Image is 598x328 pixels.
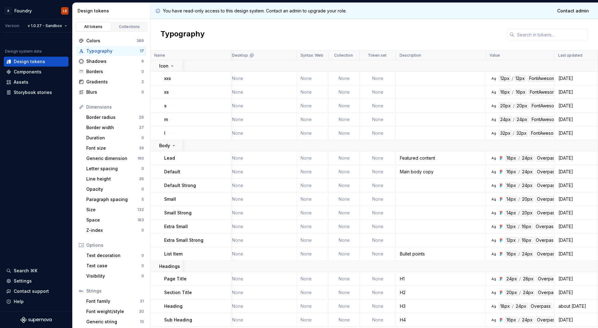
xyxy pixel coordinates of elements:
a: Font size39 [84,143,146,153]
td: None [228,126,297,140]
div: 0 [141,69,144,74]
div: 16px [514,89,527,96]
p: xs [164,89,169,95]
div: 0 [141,228,144,233]
td: None [329,206,360,220]
p: Body [159,143,170,149]
div: 16px [505,182,518,189]
div: Ag [491,117,496,122]
div: 17 [140,49,144,54]
div: Ag [491,183,496,188]
div: Options [86,242,144,248]
div: 183 [137,218,144,223]
div: Design tokens [78,8,148,14]
td: None [360,192,396,206]
div: 16px [499,89,511,96]
div: Text case [86,263,141,269]
div: / [512,89,514,96]
div: Ag [491,169,496,174]
div: Main body copy [396,169,485,175]
td: None [297,99,329,113]
div: 26 [139,115,144,120]
div: 389 [136,38,144,43]
td: None [228,299,297,313]
td: None [297,206,329,220]
div: Overpass [535,155,558,162]
div: Line height [86,176,139,182]
td: None [297,286,329,299]
div: A [4,7,12,15]
a: Shadows6 [76,56,146,66]
div: Storybook stories [14,89,52,96]
div: Overpass [535,251,558,257]
div: Text decoration [86,252,141,259]
div: 12px [505,237,517,244]
div: 20px [520,196,534,203]
div: / [512,75,513,82]
td: None [360,85,396,99]
div: Ag [491,210,496,215]
td: None [297,179,329,192]
a: Size132 [84,205,146,215]
div: / [518,223,520,230]
td: None [360,220,396,233]
div: 24px [499,116,512,123]
div: 24px [521,289,535,296]
td: None [297,113,329,126]
td: None [329,192,360,206]
p: Collection [334,53,353,58]
p: You have read-only access to this design system. Contact an admin to upgrade your role. [163,8,347,14]
div: Generic string [86,319,140,325]
div: [DATE] [555,289,597,296]
div: Components [14,69,41,75]
p: m [164,116,168,123]
div: Font size [86,145,139,151]
div: All tokens [78,24,109,29]
td: None [360,72,396,85]
a: Contact admin [553,5,593,16]
div: / [512,303,514,310]
button: Search ⌘K [4,266,69,276]
div: 5 [141,197,144,202]
p: Section Title [164,289,192,296]
a: Supernova Logo [21,317,52,323]
div: 0 [141,253,144,258]
div: Overpass [535,196,558,203]
a: Duration0 [84,133,146,143]
td: None [297,220,329,233]
td: None [329,247,360,261]
div: 20px [505,289,519,296]
p: Description [400,53,421,58]
p: Default [164,169,180,175]
div: [DATE] [555,89,597,95]
p: Headings [159,263,180,269]
div: / [518,209,520,216]
div: [DATE] [555,75,597,82]
div: 24px [515,116,529,123]
div: Collections [114,24,145,29]
div: FontAwesome6Pro [530,116,572,123]
div: [DATE] [555,155,597,161]
div: Overpass [529,303,552,310]
div: 39 [139,146,144,151]
div: / [519,275,521,282]
span: v 1.0.27 - Sandbox [28,23,62,28]
div: / [518,168,520,175]
div: Search ⌘K [14,268,37,274]
div: 16px [520,237,533,244]
td: None [360,99,396,113]
td: None [228,99,297,113]
td: None [360,247,396,261]
div: Ag [491,290,496,295]
td: None [228,286,297,299]
div: 6 [141,59,144,64]
div: H1 [396,276,485,282]
a: Space183 [84,215,146,225]
div: 32px [515,130,528,137]
div: 12px [514,75,526,82]
div: Version [5,23,19,28]
div: Strings [86,288,144,294]
div: Ag [491,224,496,229]
td: None [329,85,360,99]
